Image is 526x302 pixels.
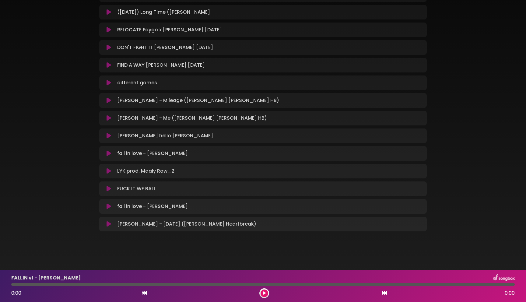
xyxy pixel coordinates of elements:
[117,44,213,51] p: DON'T FIGHT IT [PERSON_NAME] [DATE]
[117,79,157,86] p: different games
[117,150,188,157] p: fall in love - [PERSON_NAME]
[117,61,205,69] p: FIND A WAY [PERSON_NAME] [DATE]
[117,97,279,104] p: [PERSON_NAME] - Mileage ([PERSON_NAME] [PERSON_NAME] HB)
[117,9,210,16] p: ([DATE]) Long Time ([PERSON_NAME]
[117,132,213,139] p: [PERSON_NAME] hello [PERSON_NAME]
[117,167,174,175] p: LYK prod. Maaly Raw_2
[117,203,188,210] p: fall in love - [PERSON_NAME]
[117,220,256,228] p: [PERSON_NAME] - [DATE] ([PERSON_NAME] Heartbreak)
[117,26,222,33] p: RELOCATE Faygo x [PERSON_NAME] [DATE]
[117,185,156,192] p: FUCK IT WE BALL
[117,114,267,122] p: [PERSON_NAME] - Me ([PERSON_NAME] [PERSON_NAME] HB)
